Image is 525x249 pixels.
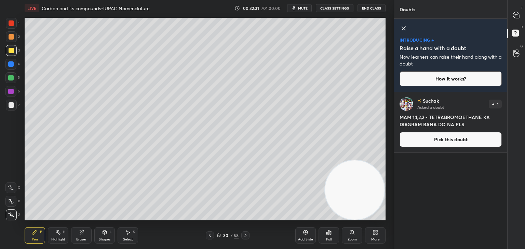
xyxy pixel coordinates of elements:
p: Asked a doubt [417,104,444,110]
img: no-rating-badge.077c3623.svg [417,99,421,103]
div: 6 [5,86,20,97]
div: LIVE [25,4,39,12]
div: 58 [234,232,239,238]
img: small-star.76a44327.svg [430,41,432,43]
div: / [230,233,232,237]
div: 5 [5,72,20,83]
div: Shapes [99,238,110,241]
div: grid [394,92,507,249]
div: 1 [6,18,19,29]
div: 2 [6,31,20,42]
div: 4 [5,59,20,70]
p: introducing [400,38,430,42]
div: Pen [32,238,38,241]
p: G [520,44,523,49]
div: X [5,196,20,207]
p: 1 [497,102,499,106]
button: How it works? [400,71,502,86]
div: L [110,230,112,234]
p: Now learners can raise their hand along with a doubt [400,54,502,67]
div: Select [123,238,133,241]
h4: MAM 1,1,2,2 - TETRABROMOETHANE KA DIAGRAM BANA DO NA PLS [400,114,502,128]
div: C [5,182,20,193]
div: Zoom [348,238,357,241]
div: 7 [6,100,20,111]
button: mute [287,4,312,12]
img: 09e81f804ed1499aa62b6fb9b139061e.jpg [400,97,413,111]
div: Poll [326,238,332,241]
div: S [133,230,135,234]
p: Suchak [423,98,439,104]
div: Eraser [76,238,86,241]
p: Doubts [394,0,421,18]
div: More [371,238,380,241]
h5: Raise a hand with a doubt [400,44,466,52]
button: End Class [358,4,386,12]
p: T [521,5,523,11]
img: large-star.026637fe.svg [431,39,434,42]
div: Z [6,209,20,220]
div: Highlight [51,238,65,241]
button: Pick this doubt [400,132,502,147]
h4: Carbon and its compounds-IUPAC Nomenclature [42,5,150,12]
div: H [63,230,65,234]
button: CLASS SETTINGS [316,4,353,12]
span: mute [298,6,308,11]
div: Add Slide [298,238,313,241]
div: P [40,230,42,234]
p: D [521,25,523,30]
div: 30 [222,233,229,237]
div: 3 [6,45,20,56]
